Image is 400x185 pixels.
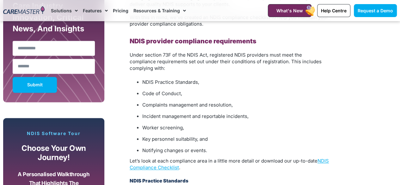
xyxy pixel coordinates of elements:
[3,6,45,15] img: CareMaster Logo
[130,37,256,45] strong: NDIS provider compliance requirements
[276,8,303,13] span: What's New
[142,89,329,98] li: Code of Conduct,
[142,112,329,121] li: Incident management and reportable incidents,
[9,131,98,136] p: NDIS Software Tour
[130,158,329,170] a: NDIS Compliance Checklist
[14,144,93,162] p: Choose your own journey!
[321,8,347,13] span: Help Centre
[142,78,329,87] li: NDIS Practice Standards,
[142,146,329,155] li: Notifying changes or events.
[130,157,329,171] p: Let’s look at each compliance area in a little more detail or download our up-to-date .
[142,123,329,132] li: Worker screening,
[142,101,329,109] li: Complaints management and resolution,
[268,4,311,17] a: What's New
[130,52,329,71] p: Under section 73F of the NDIS Act, registered NDIS providers must meet the compliance requirement...
[142,135,329,144] li: Key personnel suitability, and
[27,83,43,86] span: Submit
[358,8,393,13] span: Request a Demo
[130,177,188,183] strong: NDIS Practice Standards
[13,77,57,93] button: Submit
[354,4,397,17] a: Request a Demo
[317,4,350,17] a: Help Centre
